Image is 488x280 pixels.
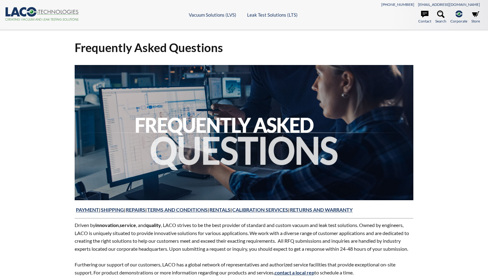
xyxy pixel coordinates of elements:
a: SHIPPING [101,207,124,213]
h4: | | | | | | [75,207,413,213]
strong: innovation [95,222,119,228]
a: Contact [418,10,431,24]
span: Corporate [450,18,467,24]
a: PAYMENT [76,207,99,213]
h1: Frequently Asked Questions [75,40,413,55]
a: [PHONE_NUMBER] [381,2,414,7]
a: Vacuum Solutions (LVS) [189,12,236,18]
a: TERMS AND CONDITIONS [147,207,208,213]
a: RETURNS AND WARRANTY [290,207,353,213]
a: RENTALS [209,207,230,213]
a: [EMAIL_ADDRESS][DOMAIN_NAME] [418,2,480,7]
a: contact a local rep [275,270,314,275]
a: REPAIRS [126,207,145,213]
strong: quality [146,222,161,228]
strong: service [120,222,136,228]
img: 2021-FAQ.jpg [75,65,413,200]
a: Store [471,10,480,24]
a: Search [435,10,446,24]
a: Leak Test Solutions (LTS) [247,12,298,18]
p: Driven by , , and , LACO strives to be the best provider of standard and custom vacuum and leak t... [75,221,413,276]
a: CALIBRATION SERVICES [232,207,288,213]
